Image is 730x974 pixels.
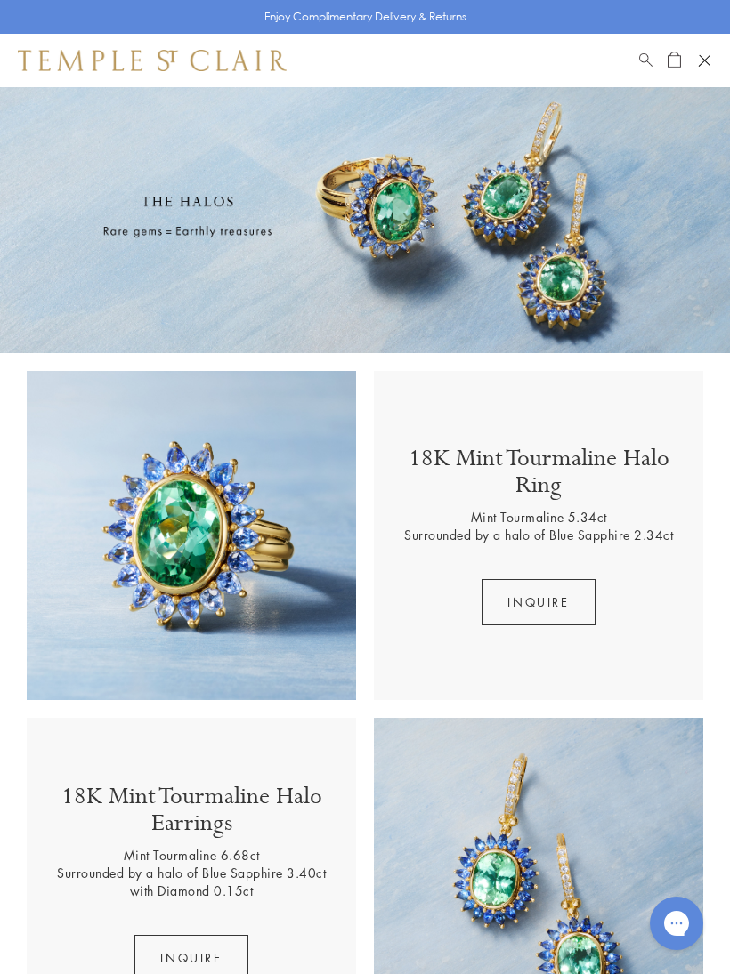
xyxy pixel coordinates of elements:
[45,784,338,846] p: 18K Mint Tourmaline Halo Earrings
[668,50,681,71] a: Open Shopping Bag
[18,50,287,71] img: Temple St. Clair
[130,881,254,899] p: with Diamond 0.15ct
[471,508,607,526] p: Mint Tourmaline 5.34ct
[392,446,685,508] p: 18K Mint Tourmaline Halo Ring
[124,846,260,864] p: Mint Tourmaline 6.68ct
[264,8,466,26] p: Enjoy Complimentary Delivery & Returns
[404,526,673,543] p: Surrounded by a halo of Blue Sapphire 2.34ct
[641,890,712,956] iframe: Gorgias live chat messenger
[639,50,653,71] a: Search
[482,579,595,625] button: Inquire
[57,864,326,881] p: Surrounded by a halo of Blue Sapphire 3.40ct
[691,47,718,74] button: Open navigation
